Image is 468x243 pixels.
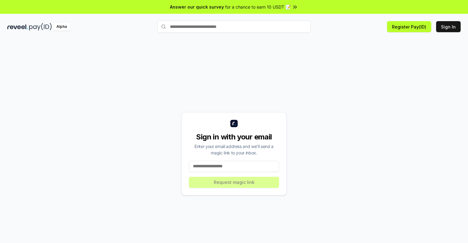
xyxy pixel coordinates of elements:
img: reveel_dark [7,23,28,31]
span: for a chance to earn 10 USDT 📝 [225,4,291,10]
span: Answer our quick survey [170,4,224,10]
button: Register Pay(ID) [387,21,431,32]
div: Enter your email address and we’ll send a magic link to your inbox. [189,143,279,156]
div: Alpha [53,23,70,31]
img: pay_id [29,23,52,31]
div: Sign in with your email [189,132,279,142]
img: logo_small [230,120,238,127]
button: Sign In [436,21,461,32]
